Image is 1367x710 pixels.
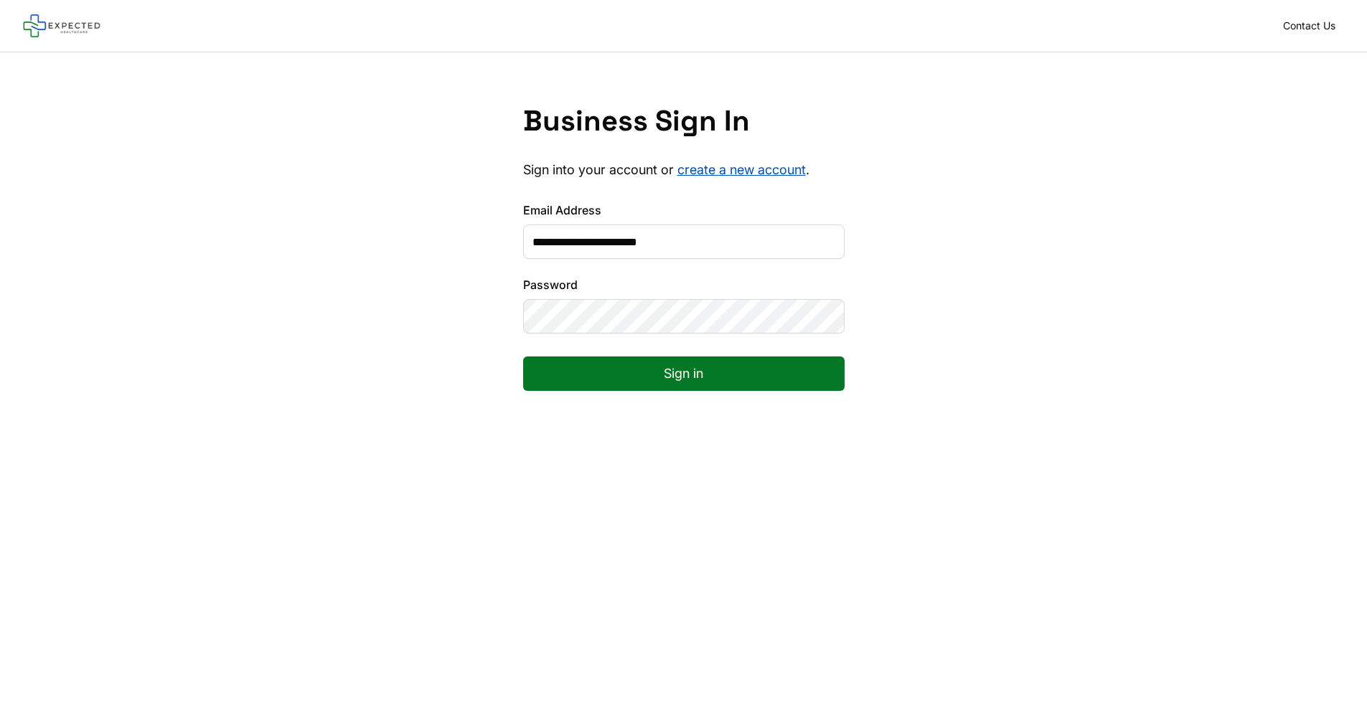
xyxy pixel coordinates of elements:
[523,104,845,138] h1: Business Sign In
[677,162,806,177] a: create a new account
[523,202,845,219] label: Email Address
[1274,16,1344,36] a: Contact Us
[523,161,845,179] p: Sign into your account or .
[523,276,845,293] label: Password
[523,356,845,391] button: Sign in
